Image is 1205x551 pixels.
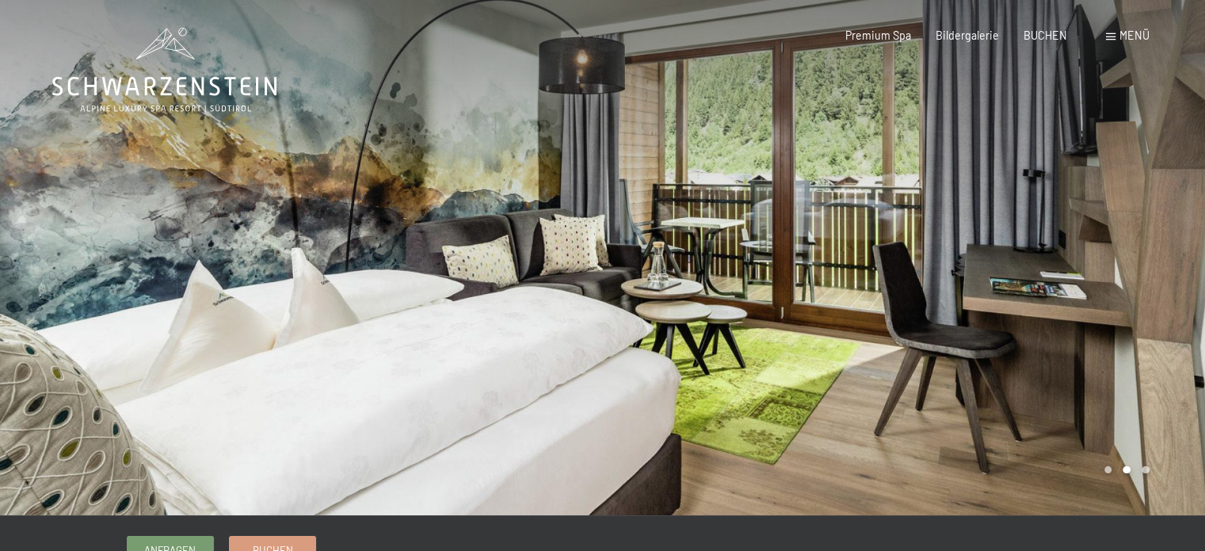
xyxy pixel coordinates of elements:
span: Menü [1119,29,1150,42]
a: BUCHEN [1024,29,1067,42]
a: Premium Spa [845,29,911,42]
a: Bildergalerie [936,29,999,42]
